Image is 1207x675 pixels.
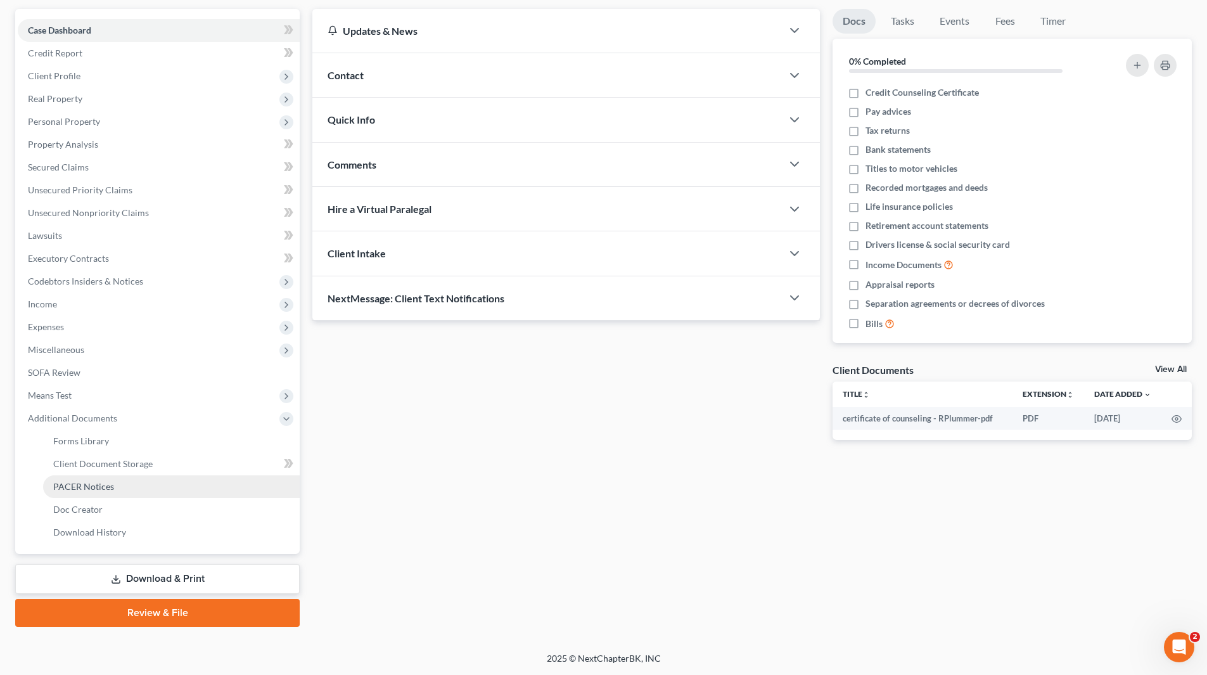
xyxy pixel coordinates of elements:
[1012,407,1084,430] td: PDF
[28,367,80,378] span: SOFA Review
[53,481,114,492] span: PACER Notices
[28,299,57,309] span: Income
[1144,391,1151,399] i: expand_more
[865,86,979,99] span: Credit Counseling Certificate
[865,105,911,118] span: Pay advices
[328,24,767,37] div: Updates & News
[43,430,300,453] a: Forms Library
[18,133,300,156] a: Property Analysis
[28,70,80,81] span: Client Profile
[865,200,953,213] span: Life insurance policies
[1066,391,1074,399] i: unfold_more
[43,453,300,475] a: Client Document Storage
[18,42,300,65] a: Credit Report
[28,48,82,58] span: Credit Report
[865,124,910,137] span: Tax returns
[43,498,300,521] a: Doc Creator
[865,297,1045,310] span: Separation agreements or decrees of divorces
[28,390,72,401] span: Means Test
[328,203,431,215] span: Hire a Virtual Paralegal
[865,162,957,175] span: Titles to motor vehicles
[28,413,117,423] span: Additional Documents
[843,389,870,399] a: Titleunfold_more
[1190,632,1200,642] span: 2
[43,521,300,544] a: Download History
[328,69,364,81] span: Contact
[328,292,504,304] span: NextMessage: Client Text Notifications
[328,158,376,170] span: Comments
[28,321,64,332] span: Expenses
[865,181,988,194] span: Recorded mortgages and deeds
[18,19,300,42] a: Case Dashboard
[328,113,375,125] span: Quick Info
[28,162,89,172] span: Secured Claims
[18,202,300,224] a: Unsecured Nonpriority Claims
[833,407,1012,430] td: certificate of counseling - RPlummer-pdf
[865,238,1010,251] span: Drivers license & social security card
[1094,389,1151,399] a: Date Added expand_more
[28,207,149,218] span: Unsecured Nonpriority Claims
[1030,9,1076,34] a: Timer
[1084,407,1161,430] td: [DATE]
[53,504,103,515] span: Doc Creator
[862,391,870,399] i: unfold_more
[865,318,883,330] span: Bills
[18,247,300,270] a: Executory Contracts
[833,9,876,34] a: Docs
[15,564,300,594] a: Download & Print
[849,56,906,67] strong: 0% Completed
[243,652,965,675] div: 2025 © NextChapterBK, INC
[53,527,126,537] span: Download History
[28,139,98,150] span: Property Analysis
[865,143,931,156] span: Bank statements
[28,93,82,104] span: Real Property
[28,344,84,355] span: Miscellaneous
[929,9,980,34] a: Events
[328,247,386,259] span: Client Intake
[18,156,300,179] a: Secured Claims
[1155,365,1187,374] a: View All
[865,278,935,291] span: Appraisal reports
[865,219,988,232] span: Retirement account statements
[18,179,300,202] a: Unsecured Priority Claims
[18,361,300,384] a: SOFA Review
[865,259,942,271] span: Income Documents
[833,363,914,376] div: Client Documents
[1023,389,1074,399] a: Extensionunfold_more
[1164,632,1194,662] iframe: Intercom live chat
[881,9,924,34] a: Tasks
[43,475,300,498] a: PACER Notices
[28,253,109,264] span: Executory Contracts
[28,25,91,35] span: Case Dashboard
[28,276,143,286] span: Codebtors Insiders & Notices
[53,458,153,469] span: Client Document Storage
[53,435,109,446] span: Forms Library
[28,116,100,127] span: Personal Property
[28,230,62,241] span: Lawsuits
[28,184,132,195] span: Unsecured Priority Claims
[18,224,300,247] a: Lawsuits
[15,599,300,627] a: Review & File
[985,9,1025,34] a: Fees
